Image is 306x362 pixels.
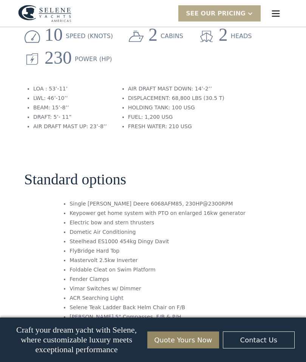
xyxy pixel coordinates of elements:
li: Foldable Cleat on Swim Platform [70,266,246,274]
li: Fender Clamps [70,275,246,283]
span: Reply STOP to unsubscribe at any time. [10,294,176,299]
input: I want to subscribe to your Newsletter.Unsubscribe any time by clicking the link at the bottom of... [2,310,8,316]
li: LWL: 46’-10’’ [33,94,107,102]
h2: 2 [148,25,158,45]
a: Quote Yours Now [147,331,219,348]
li: FRESH WATER: 210 USG [128,123,224,130]
li: Electric bow and stern thrusters [70,219,246,227]
a: home [18,5,71,22]
div: cabins [161,32,183,41]
h2: Standard options [24,171,126,188]
span: Tick the box below to receive occasional updates, exclusive offers, and VIP access via text message. [1,257,182,270]
li: ACR Searching Light [70,294,246,302]
li: FUEL: 1,200 USG [128,113,224,121]
strong: I want to subscribe to your Newsletter. [10,312,97,318]
div: SEE Our Pricing [178,5,261,21]
li: AIR DRAFT MAST UP: 23’-8’’ [33,123,107,130]
li: Vimar Switches w/ Dimmer [70,285,246,293]
div: speed (knots) [66,32,113,41]
img: logo [18,5,71,22]
li: AIR DRAFT MAST DOWN: 14’-2’’ [128,85,224,93]
input: Yes, I'd like to receive SMS updates.Reply STOP to unsubscribe at any time. [2,292,8,298]
li: Single [PERSON_NAME] Deere 6068AFM85, 230HP@2300RPM [70,200,246,208]
li: Selene Teak Ladder Back Helm Chair on F/B [70,304,246,311]
strong: Yes, I'd like to receive SMS updates. [10,294,91,299]
li: DRAFT: 5’- 11” [33,113,107,121]
p: Craft your dream yacht with Selene, where customizable luxury meets exceptional performance [11,325,142,354]
span: We respect your time - only the good stuff, never spam. [1,275,133,282]
li: Mastervolt 2.5kw Inverter [70,256,246,264]
div: Power (HP) [75,55,112,64]
li: Dometic Air Conditioning [70,228,246,236]
li: DISPLACEMENT: 68,800 LBS (30.5 T) [128,94,224,102]
li: FlyBridge Hard Top [70,247,246,255]
li: Keypower get home system with PTO on enlarged 16kw generator [70,209,246,217]
h2: 2 [219,25,228,45]
a: Contact Us [223,331,295,348]
li: LOA : 53’-11’ [33,85,107,93]
li: [PERSON_NAME] 5" Compasses, F/B & P/H [70,313,246,321]
li: HOLDING TANK: 100 USG [128,104,224,112]
div: menu [264,2,288,26]
h2: 230 [45,48,72,68]
li: BEAM: 15’-8’’ [33,104,107,112]
li: Steelhead ES1000 454kg Dingy Davit [70,238,246,245]
div: heads [231,32,252,41]
div: SEE Our Pricing [186,9,246,18]
h2: 10 [45,25,63,45]
span: Unsubscribe any time by clicking the link at the bottom of any message [2,312,185,324]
